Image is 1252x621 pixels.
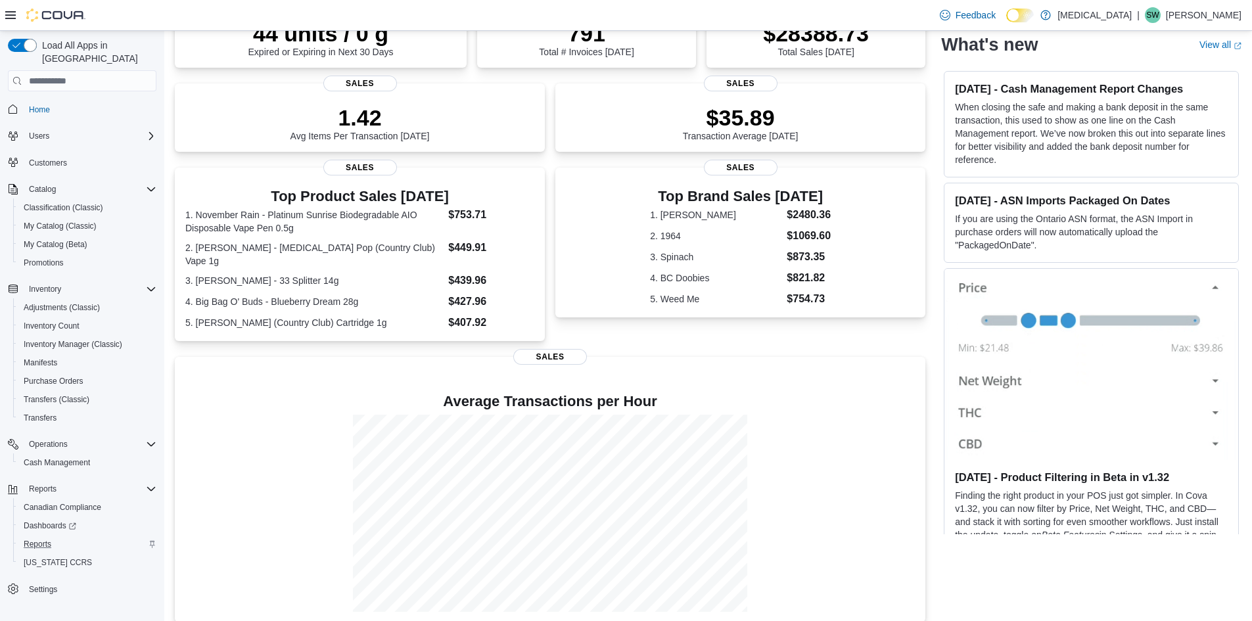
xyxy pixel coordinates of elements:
dd: $753.71 [448,207,534,223]
button: My Catalog (Beta) [13,235,162,254]
dt: 5. [PERSON_NAME] (Country Club) Cartridge 1g [185,316,443,329]
button: Home [3,99,162,118]
span: Settings [24,581,156,597]
button: Inventory [24,281,66,297]
a: Home [24,102,55,118]
a: Purchase Orders [18,373,89,389]
dt: 4. BC Doobies [650,271,781,285]
span: Customers [29,158,67,168]
button: Manifests [13,354,162,372]
button: Inventory [3,280,162,298]
h3: Top Product Sales [DATE] [185,189,534,204]
p: When closing the safe and making a bank deposit in the same transaction, this used to show as one... [955,101,1228,166]
span: Inventory Count [24,321,80,331]
a: My Catalog (Classic) [18,218,102,234]
dd: $427.96 [448,294,534,310]
a: Transfers [18,410,62,426]
a: Customers [24,155,72,171]
span: Transfers [24,413,57,423]
span: Inventory Manager (Classic) [18,336,156,352]
a: Inventory Manager (Classic) [18,336,128,352]
span: Users [29,131,49,141]
span: Dark Mode [1006,22,1007,23]
span: SW [1146,7,1159,23]
span: Washington CCRS [18,555,156,570]
div: Total Sales [DATE] [763,20,869,57]
h3: [DATE] - Product Filtering in Beta in v1.32 [955,470,1228,483]
p: 44 units / 0 g [248,20,394,47]
p: $28388.73 [763,20,869,47]
h3: [DATE] - Cash Management Report Changes [955,82,1228,95]
input: Dark Mode [1006,9,1034,22]
dd: $2480.36 [787,207,831,223]
span: Operations [29,439,68,449]
span: Load All Apps in [GEOGRAPHIC_DATA] [37,39,156,65]
span: Transfers (Classic) [18,392,156,407]
button: Catalog [3,180,162,198]
a: Inventory Count [18,318,85,334]
span: Dashboards [24,520,76,531]
button: Classification (Classic) [13,198,162,217]
span: Reports [29,484,57,494]
span: Home [24,101,156,117]
div: Expired or Expiring in Next 30 Days [248,20,394,57]
span: Reports [24,481,156,497]
a: Cash Management [18,455,95,471]
dd: $449.91 [448,240,534,256]
span: Manifests [24,357,57,368]
div: Total # Invoices [DATE] [539,20,634,57]
button: Catalog [24,181,61,197]
dt: 4. Big Bag O' Buds - Blueberry Dream 28g [185,295,443,308]
span: Sales [704,76,777,91]
span: My Catalog (Beta) [18,237,156,252]
span: Purchase Orders [18,373,156,389]
span: Operations [24,436,156,452]
span: [US_STATE] CCRS [24,557,92,568]
span: Reports [18,536,156,552]
a: Manifests [18,355,62,371]
span: Settings [29,584,57,595]
dd: $1069.60 [787,228,831,244]
button: Operations [24,436,73,452]
span: Cash Management [24,457,90,468]
span: Sales [323,160,397,175]
a: Dashboards [13,517,162,535]
a: Adjustments (Classic) [18,300,105,315]
button: My Catalog (Classic) [13,217,162,235]
p: 1.42 [290,104,430,131]
div: Transaction Average [DATE] [683,104,799,141]
button: Canadian Compliance [13,498,162,517]
span: Home [29,104,50,115]
span: Transfers (Classic) [24,394,89,405]
span: Cash Management [18,455,156,471]
dd: $754.73 [787,291,831,307]
a: Promotions [18,255,69,271]
p: $35.89 [683,104,799,131]
span: Promotions [18,255,156,271]
dd: $821.82 [787,270,831,286]
span: Adjustments (Classic) [24,302,100,313]
button: Cash Management [13,453,162,472]
p: 791 [539,20,634,47]
span: Sales [704,160,777,175]
h4: Average Transactions per Hour [185,394,915,409]
dt: 2. [PERSON_NAME] - [MEDICAL_DATA] Pop (Country Club) Vape 1g [185,241,443,267]
dt: 5. Weed Me [650,292,781,306]
a: Dashboards [18,518,81,534]
button: Transfers [13,409,162,427]
button: [US_STATE] CCRS [13,553,162,572]
span: Transfers [18,410,156,426]
span: Inventory Count [18,318,156,334]
span: Sales [513,349,587,365]
h3: [DATE] - ASN Imports Packaged On Dates [955,194,1228,207]
button: Users [24,128,55,144]
a: Classification (Classic) [18,200,108,216]
span: Manifests [18,355,156,371]
a: My Catalog (Beta) [18,237,93,252]
span: My Catalog (Beta) [24,239,87,250]
dt: 1. [PERSON_NAME] [650,208,781,221]
span: Customers [24,154,156,171]
p: Finding the right product in your POS just got simpler. In Cova v1.32, you can now filter by Pric... [955,488,1228,554]
button: Inventory Count [13,317,162,335]
span: Reports [24,539,51,549]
